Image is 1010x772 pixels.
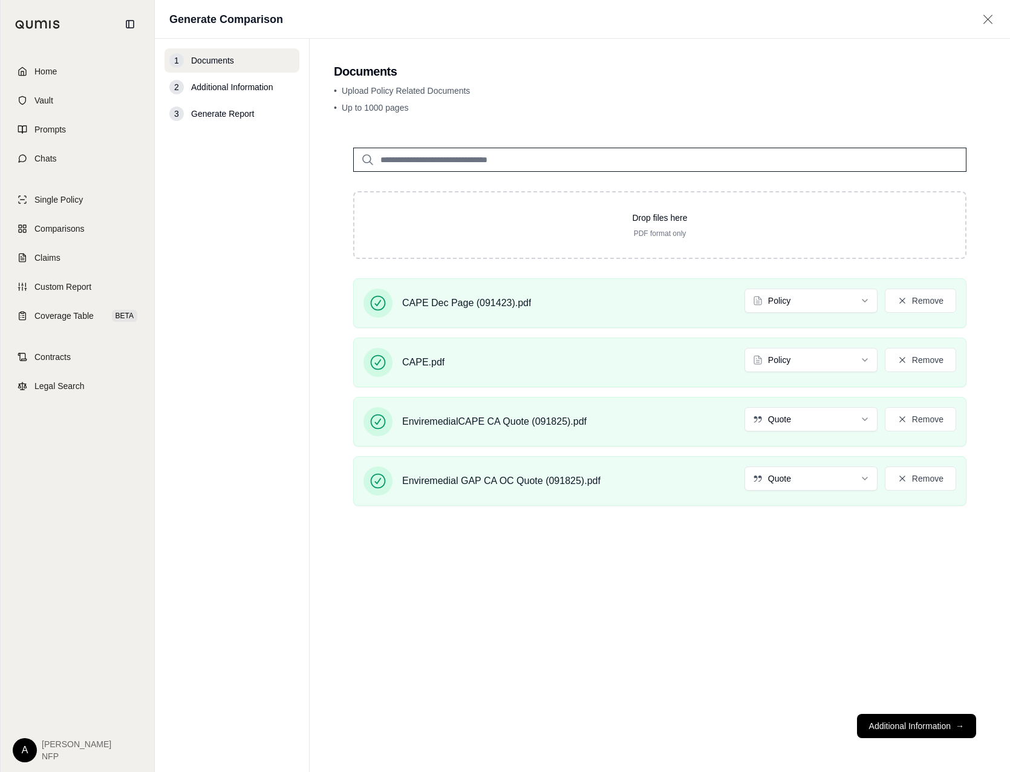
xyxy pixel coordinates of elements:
[374,229,946,238] p: PDF format only
[8,87,147,114] a: Vault
[42,738,111,750] span: [PERSON_NAME]
[8,186,147,213] a: Single Policy
[34,194,83,206] span: Single Policy
[191,108,254,120] span: Generate Report
[885,466,956,491] button: Remove
[342,103,409,113] span: Up to 1000 pages
[34,94,53,106] span: Vault
[34,310,94,322] span: Coverage Table
[42,750,111,762] span: NFP
[334,86,337,96] span: •
[169,80,184,94] div: 2
[885,348,956,372] button: Remove
[956,720,964,732] span: →
[169,11,283,28] h1: Generate Comparison
[34,65,57,77] span: Home
[8,373,147,399] a: Legal Search
[8,58,147,85] a: Home
[34,380,85,392] span: Legal Search
[885,289,956,313] button: Remove
[34,152,57,165] span: Chats
[8,344,147,370] a: Contracts
[34,281,91,293] span: Custom Report
[374,212,946,224] p: Drop files here
[8,116,147,143] a: Prompts
[34,252,60,264] span: Claims
[402,474,601,488] span: Enviremedial GAP CA OC Quote (091825).pdf
[8,215,147,242] a: Comparisons
[402,296,531,310] span: CAPE Dec Page (091423).pdf
[8,303,147,329] a: Coverage TableBETA
[885,407,956,431] button: Remove
[169,106,184,121] div: 3
[402,355,445,370] span: CAPE.pdf
[8,145,147,172] a: Chats
[8,244,147,271] a: Claims
[334,103,337,113] span: •
[13,738,37,762] div: A
[169,53,184,68] div: 1
[857,714,976,738] button: Additional Information→
[334,63,986,80] h2: Documents
[34,351,71,363] span: Contracts
[191,54,234,67] span: Documents
[191,81,273,93] span: Additional Information
[342,86,470,96] span: Upload Policy Related Documents
[120,15,140,34] button: Collapse sidebar
[402,414,587,429] span: EnviremedialCAPE CA Quote (091825).pdf
[8,273,147,300] a: Custom Report
[112,310,137,322] span: BETA
[34,123,66,136] span: Prompts
[15,20,60,29] img: Qumis Logo
[34,223,84,235] span: Comparisons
